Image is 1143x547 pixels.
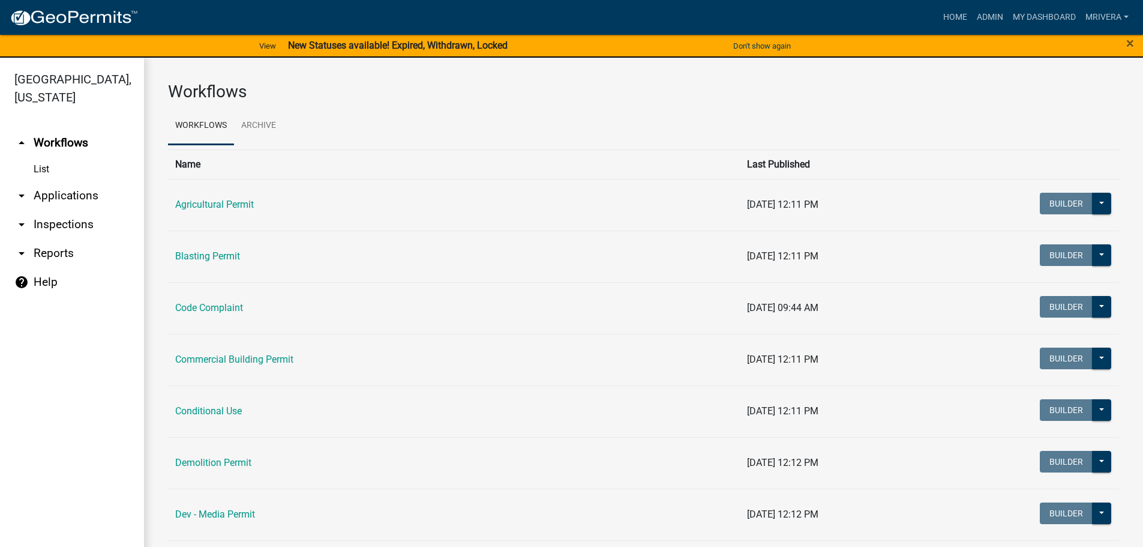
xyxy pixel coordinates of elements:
[747,509,818,520] span: [DATE] 12:12 PM
[747,354,818,365] span: [DATE] 12:11 PM
[14,136,29,150] i: arrow_drop_up
[938,6,972,29] a: Home
[1040,244,1093,266] button: Builder
[14,189,29,203] i: arrow_drop_down
[1040,503,1093,524] button: Builder
[175,199,254,210] a: Agricultural Permit
[1040,451,1093,473] button: Builder
[14,246,29,261] i: arrow_drop_down
[1040,348,1093,369] button: Builder
[168,82,1119,102] h3: Workflows
[175,457,251,468] a: Demolition Permit
[747,250,818,262] span: [DATE] 12:11 PM
[175,302,243,313] a: Code Complaint
[1040,399,1093,421] button: Builder
[1081,6,1133,29] a: mrivera
[175,509,255,520] a: Dev - Media Permit
[175,405,242,417] a: Conditional Use
[740,150,928,179] th: Last Published
[14,217,29,232] i: arrow_drop_down
[1126,35,1134,52] span: ×
[1040,193,1093,214] button: Builder
[234,107,283,145] a: Archive
[14,275,29,289] i: help
[747,457,818,468] span: [DATE] 12:12 PM
[747,302,818,313] span: [DATE] 09:44 AM
[1126,36,1134,50] button: Close
[1040,296,1093,318] button: Builder
[972,6,1008,29] a: Admin
[1008,6,1081,29] a: My Dashboard
[175,354,293,365] a: Commercial Building Permit
[728,36,796,56] button: Don't show again
[747,405,818,417] span: [DATE] 12:11 PM
[168,150,740,179] th: Name
[175,250,240,262] a: Blasting Permit
[254,36,281,56] a: View
[747,199,818,210] span: [DATE] 12:11 PM
[288,40,508,51] strong: New Statuses available! Expired, Withdrawn, Locked
[168,107,234,145] a: Workflows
